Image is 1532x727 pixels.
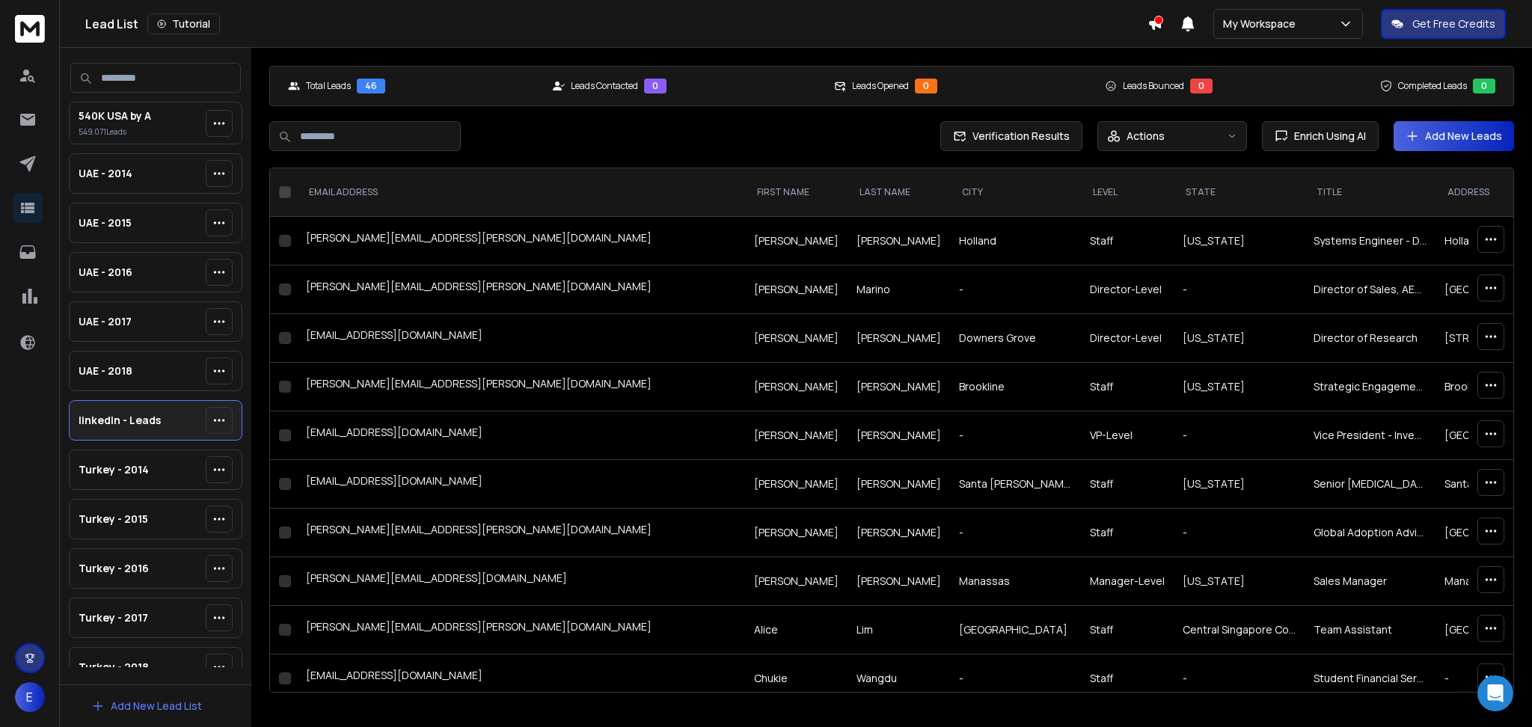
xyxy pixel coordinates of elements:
td: Downers Grove [950,314,1081,363]
button: Get Free Credits [1381,9,1506,39]
p: Leads Opened [852,80,909,92]
button: E [15,682,45,712]
td: - [950,654,1081,703]
th: level [1081,168,1174,217]
td: Vice President - Investment Data Manager [1305,411,1436,460]
p: Actions [1127,129,1165,144]
td: - [950,411,1081,460]
td: Lim [848,606,950,654]
td: Marino [848,266,950,314]
p: linkedin - Leads [79,413,161,428]
td: [US_STATE] [1174,314,1305,363]
td: [US_STATE] [1174,460,1305,509]
td: Santa [PERSON_NAME] [950,460,1081,509]
td: [US_STATE] [1174,363,1305,411]
p: UAE - 2018 [79,363,132,378]
th: state [1174,168,1305,217]
td: Staff [1081,363,1174,411]
button: Verification Results [940,121,1082,151]
td: Strategic Engagement Officer, University Advancement [1305,363,1436,411]
div: [PERSON_NAME][EMAIL_ADDRESS][PERSON_NAME][DOMAIN_NAME] [306,230,736,251]
div: [PERSON_NAME][EMAIL_ADDRESS][DOMAIN_NAME] [306,571,736,592]
button: Add New Lead List [79,691,214,721]
td: Holland [950,217,1081,266]
td: Sales Manager [1305,557,1436,606]
div: [PERSON_NAME][EMAIL_ADDRESS][PERSON_NAME][DOMAIN_NAME] [306,619,736,640]
td: [PERSON_NAME] [848,217,950,266]
td: Chukie [745,654,848,703]
td: Director-Level [1081,266,1174,314]
td: - [1174,411,1305,460]
button: Enrich Using AI [1262,121,1379,151]
td: [PERSON_NAME] [745,363,848,411]
div: 0 [915,79,937,93]
td: Alice [745,606,848,654]
td: Staff [1081,217,1174,266]
td: - [1174,654,1305,703]
span: Verification Results [966,129,1070,144]
td: - [950,266,1081,314]
td: Senior [MEDICAL_DATA] Engineer [1305,460,1436,509]
td: [PERSON_NAME] [848,460,950,509]
p: Leads Bounced [1123,80,1184,92]
p: Completed Leads [1398,80,1467,92]
p: Turkey - 2016 [79,561,149,576]
td: Staff [1081,654,1174,703]
td: Manassas [950,557,1081,606]
p: UAE - 2016 [79,265,132,280]
td: [US_STATE] [1174,557,1305,606]
div: [EMAIL_ADDRESS][DOMAIN_NAME] [306,668,736,689]
td: [US_STATE] [1174,217,1305,266]
p: Leads Contacted [571,80,638,92]
p: UAE - 2015 [79,215,132,230]
a: Add New Leads [1406,129,1502,144]
td: Staff [1081,509,1174,557]
td: - [1174,509,1305,557]
button: Add New Leads [1394,121,1514,151]
td: [PERSON_NAME] [745,314,848,363]
div: [EMAIL_ADDRESS][DOMAIN_NAME] [306,425,736,446]
th: EMAIL ADDRESS [297,168,745,217]
span: Enrich Using AI [1288,129,1366,144]
div: [PERSON_NAME][EMAIL_ADDRESS][PERSON_NAME][DOMAIN_NAME] [306,376,736,397]
td: Staff [1081,460,1174,509]
div: [PERSON_NAME][EMAIL_ADDRESS][PERSON_NAME][DOMAIN_NAME] [306,279,736,300]
td: Wangdu [848,654,950,703]
p: Turkey - 2018 [79,660,149,675]
th: LAST NAME [848,168,950,217]
div: Lead List [85,13,1148,34]
th: FIRST NAME [745,168,848,217]
div: [EMAIL_ADDRESS][DOMAIN_NAME] [306,328,736,349]
div: [PERSON_NAME][EMAIL_ADDRESS][PERSON_NAME][DOMAIN_NAME] [306,522,736,543]
p: Turkey - 2014 [79,462,149,477]
td: Director-Level [1081,314,1174,363]
div: 0 [1190,79,1213,93]
td: [PERSON_NAME] [848,557,950,606]
p: My Workspace [1223,16,1302,31]
td: Staff [1081,606,1174,654]
p: UAE - 2014 [79,166,132,181]
td: [PERSON_NAME] [848,363,950,411]
td: - [1174,266,1305,314]
p: Turkey - 2017 [79,610,148,625]
td: - [950,509,1081,557]
td: [PERSON_NAME] [745,266,848,314]
th: title [1305,168,1436,217]
p: Total Leads [306,80,351,92]
div: Open Intercom Messenger [1477,675,1513,711]
td: Director of Sales, AEC - [GEOGRAPHIC_DATA] [1305,266,1436,314]
td: [GEOGRAPHIC_DATA] [950,606,1081,654]
td: Global Adoption Advisor RISE with SAP [1305,509,1436,557]
div: 46 [357,79,385,93]
button: Tutorial [147,13,220,34]
td: [PERSON_NAME] [745,411,848,460]
td: [PERSON_NAME] [848,314,950,363]
p: Turkey - 2015 [79,512,148,527]
p: UAE - 2017 [79,314,132,329]
p: 549,071 Lead s [79,126,151,138]
p: 540K USA by A [79,108,151,123]
td: [PERSON_NAME] [745,557,848,606]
